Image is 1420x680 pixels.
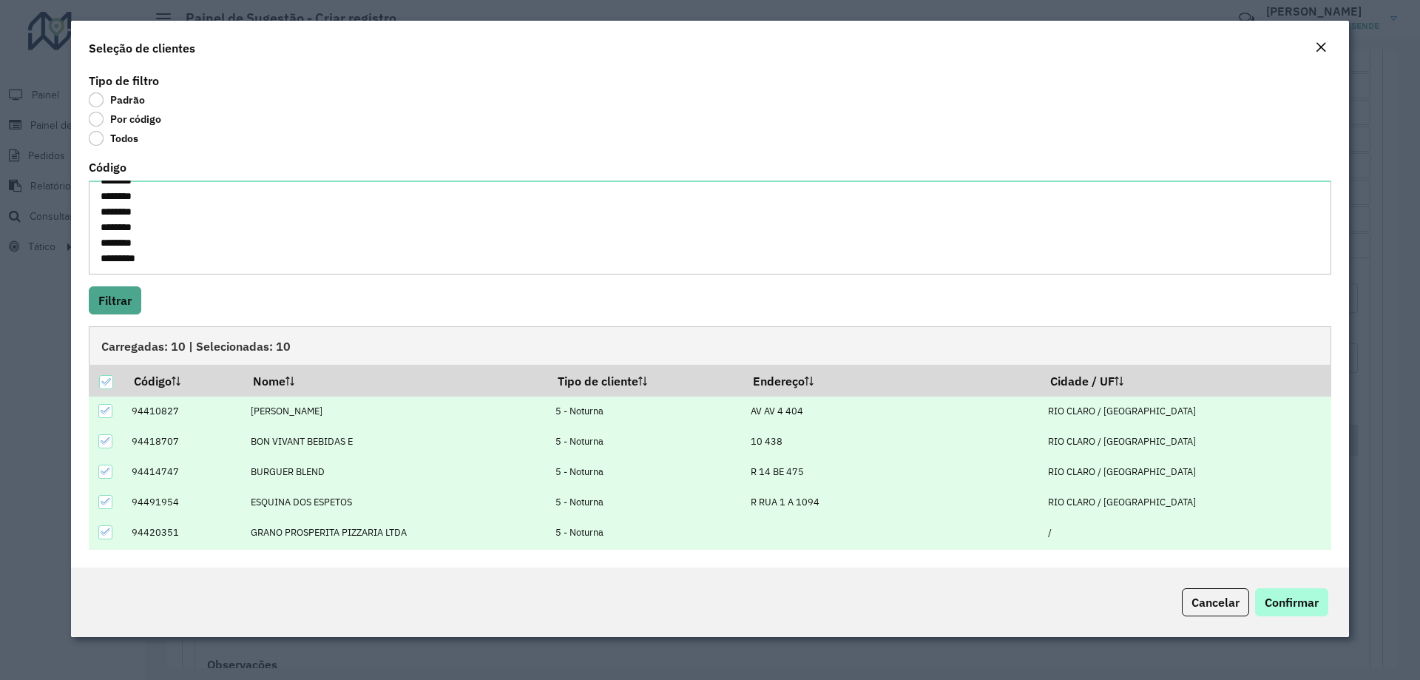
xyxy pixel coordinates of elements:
[548,457,743,487] td: 5 - Noturna
[89,92,145,107] label: Padrão
[124,487,243,517] td: 94491954
[548,517,743,548] td: 5 - Noturna
[548,487,743,517] td: 5 - Noturna
[743,548,1041,578] td: R 10 147
[1040,397,1331,427] td: RIO CLARO / [GEOGRAPHIC_DATA]
[243,487,548,517] td: ESQUINA DOS ESPETOS
[743,397,1041,427] td: AV AV 4 404
[743,487,1041,517] td: R RUA 1 A 1094
[124,365,243,396] th: Código
[89,72,159,90] label: Tipo de filtro
[1040,517,1331,548] td: /
[1040,548,1331,578] td: RIO CLARO / [GEOGRAPHIC_DATA]
[124,426,243,457] td: 94418707
[1255,588,1328,616] button: Confirmar
[1040,457,1331,487] td: RIO CLARO / [GEOGRAPHIC_DATA]
[1182,588,1249,616] button: Cancelar
[743,457,1041,487] td: R 14 BE 475
[89,286,141,314] button: Filtrar
[243,365,548,396] th: Nome
[243,548,548,578] td: JANGADA LANCHONETE L
[1040,365,1331,396] th: Cidade / UF
[124,517,243,548] td: 94420351
[243,517,548,548] td: GRANO PROSPERITA PIZZARIA LTDA
[548,365,743,396] th: Tipo de cliente
[1191,595,1240,610] span: Cancelar
[124,548,243,578] td: 94400855
[124,457,243,487] td: 94414747
[89,112,161,127] label: Por código
[743,365,1041,396] th: Endereço
[89,326,1331,365] div: Carregadas: 10 | Selecionadas: 10
[1311,38,1331,58] button: Close
[243,426,548,457] td: BON VIVANT BEBIDAS E
[124,397,243,427] td: 94410827
[1315,41,1327,53] em: Fechar
[1040,487,1331,517] td: RIO CLARO / [GEOGRAPHIC_DATA]
[89,39,195,57] h4: Seleção de clientes
[243,457,548,487] td: BURGUER BLEND
[548,548,743,578] td: 80 - Chopp/VIP
[743,426,1041,457] td: 10 438
[243,397,548,427] td: [PERSON_NAME]
[1265,595,1319,610] span: Confirmar
[89,158,126,176] label: Código
[548,426,743,457] td: 5 - Noturna
[1040,426,1331,457] td: RIO CLARO / [GEOGRAPHIC_DATA]
[548,397,743,427] td: 5 - Noturna
[89,131,138,146] label: Todos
